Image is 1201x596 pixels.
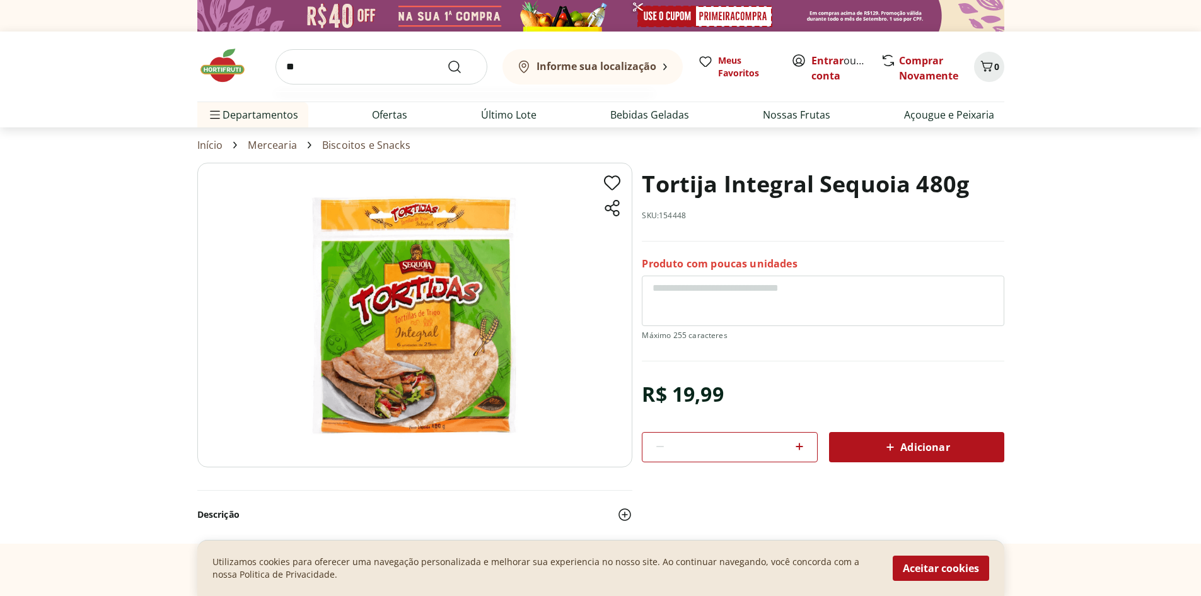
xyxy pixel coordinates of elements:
a: Meus Favoritos [698,54,776,79]
button: Menu [207,100,223,130]
div: R$ 19,99 [642,377,723,412]
img: Hortifruti [197,47,260,85]
button: Adicionar [829,432,1004,462]
a: Último Lote [481,107,537,122]
a: Criar conta [811,54,881,83]
h1: Tortija Integral Sequoia 480g [642,163,969,206]
button: Aceitar cookies [893,556,989,581]
button: Descrição [197,501,632,529]
a: Açougue e Peixaria [904,107,994,122]
p: SKU: 154448 [642,211,686,221]
a: Nossas Frutas [763,107,830,122]
a: Bebidas Geladas [610,107,689,122]
button: Submit Search [447,59,477,74]
span: Departamentos [207,100,298,130]
button: Carrinho [974,52,1004,82]
a: Início [197,139,223,151]
p: Produto com poucas unidades [642,257,797,271]
a: Entrar [811,54,844,67]
input: search [276,49,487,85]
span: Adicionar [883,440,949,455]
img: Principal [197,163,632,467]
a: Ofertas [372,107,407,122]
a: Biscoitos e Snacks [322,139,410,151]
span: ou [811,53,867,83]
b: Informe sua localização [537,59,656,73]
a: Mercearia [248,139,296,151]
p: Utilizamos cookies para oferecer uma navegação personalizada e melhorar sua experiencia no nosso ... [212,556,878,581]
a: Comprar Novamente [899,54,958,83]
button: Informe sua localização [502,49,683,85]
span: Meus Favoritos [718,54,776,79]
span: 0 [994,61,999,73]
